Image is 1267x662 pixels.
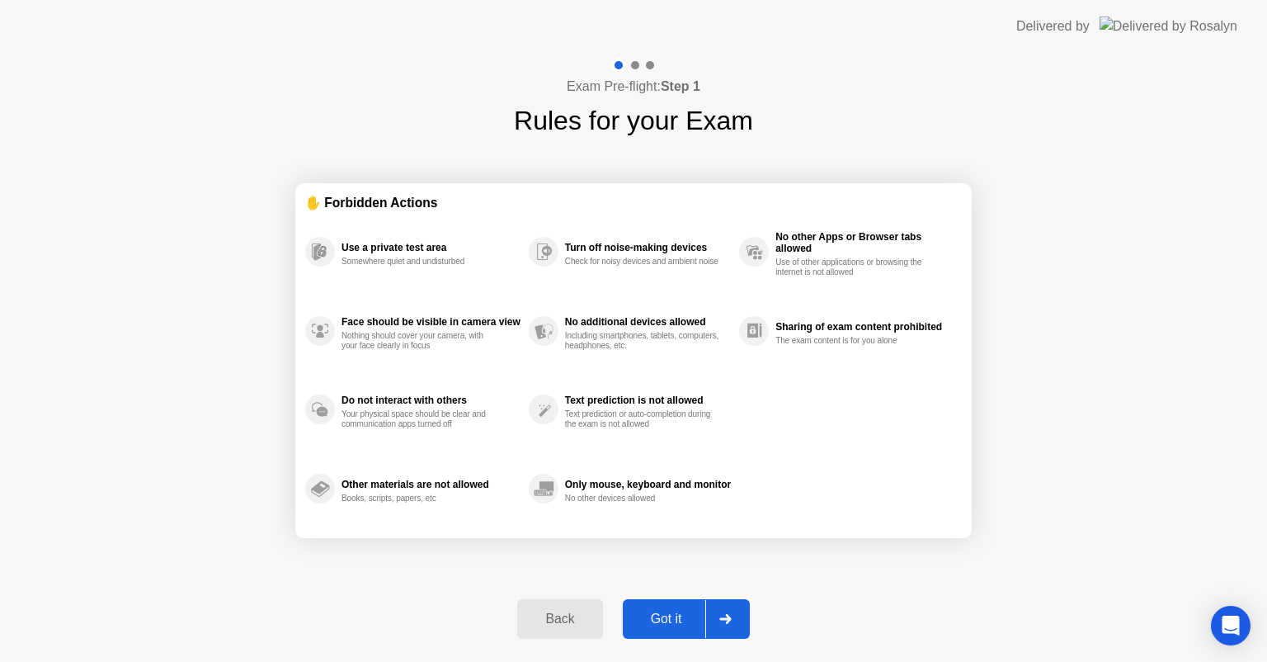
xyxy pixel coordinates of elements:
[305,193,962,212] div: ✋ Forbidden Actions
[565,409,721,429] div: Text prediction or auto-completion during the exam is not allowed
[1016,17,1090,36] div: Delivered by
[341,409,497,429] div: Your physical space should be clear and communication apps turned off
[1100,17,1237,35] img: Delivered by Rosalyn
[341,316,520,328] div: Face should be visible in camera view
[775,258,931,277] div: Use of other applications or browsing the internet is not allowed
[565,257,721,267] div: Check for noisy devices and ambient noise
[1211,606,1251,645] div: Open Intercom Messenger
[341,395,520,406] div: Do not interact with others
[514,101,753,140] h1: Rules for your Exam
[661,79,700,93] b: Step 1
[341,242,520,253] div: Use a private test area
[623,599,750,639] button: Got it
[775,321,954,333] div: Sharing of exam content prohibited
[565,242,731,253] div: Turn off noise-making devices
[565,479,731,490] div: Only mouse, keyboard and monitor
[341,494,497,504] div: Books, scripts, papers, etc
[628,612,705,627] div: Got it
[775,336,931,346] div: The exam content is for you alone
[567,77,700,97] h4: Exam Pre-flight:
[517,599,602,639] button: Back
[341,479,520,490] div: Other materials are not allowed
[775,231,954,254] div: No other Apps or Browser tabs allowed
[341,257,497,267] div: Somewhere quiet and undisturbed
[522,612,597,627] div: Back
[565,395,731,406] div: Text prediction is not allowed
[341,331,497,351] div: Nothing should cover your camera, with your face clearly in focus
[565,316,731,328] div: No additional devices allowed
[565,494,721,504] div: No other devices allowed
[565,331,721,351] div: Including smartphones, tablets, computers, headphones, etc.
